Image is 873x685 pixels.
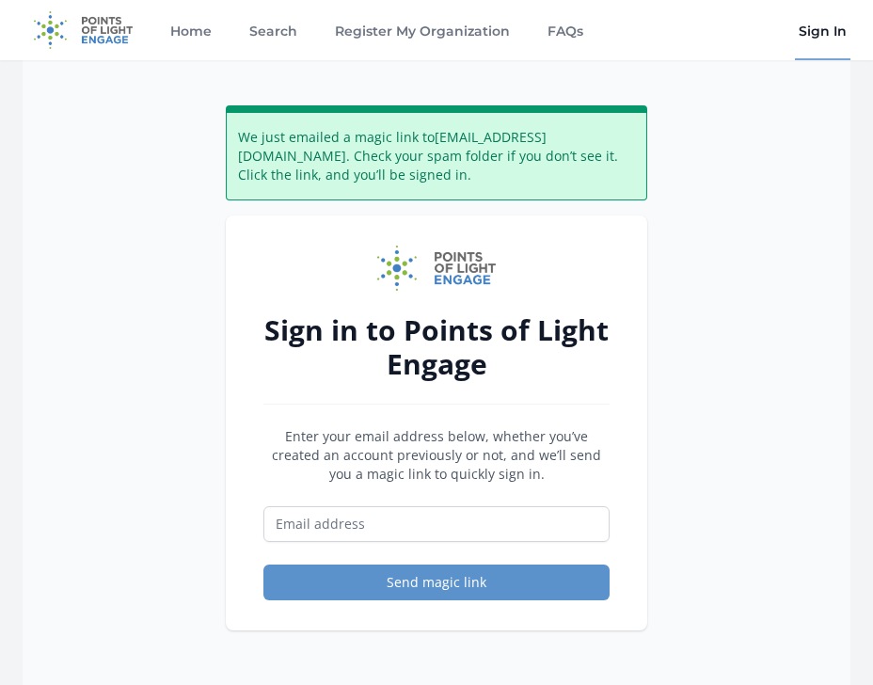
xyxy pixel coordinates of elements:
h2: Sign in to Points of Light Engage [263,313,610,381]
p: Enter your email address below, whether you’ve created an account previously or not, and we’ll se... [263,427,610,484]
input: Email address [263,506,610,542]
img: Points of Light Engage logo [377,246,496,291]
button: Send magic link [263,565,610,600]
div: We just emailed a magic link to [EMAIL_ADDRESS][DOMAIN_NAME] . Check your spam folder if you don’... [226,105,647,200]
